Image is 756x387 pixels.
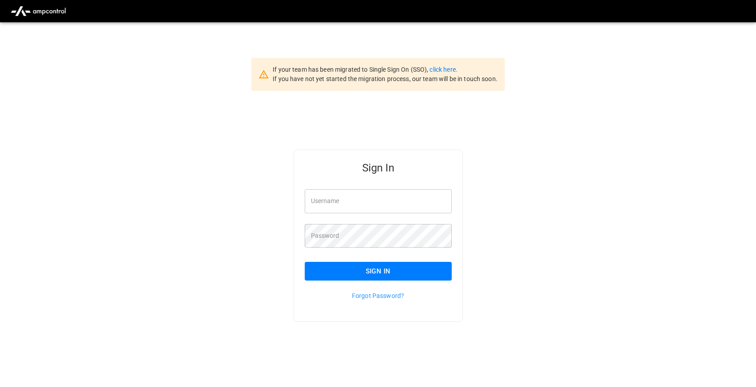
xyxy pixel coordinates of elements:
[429,66,457,73] a: click here.
[273,66,429,73] span: If your team has been migrated to Single Sign On (SSO),
[7,3,69,20] img: ampcontrol.io logo
[273,75,498,82] span: If you have not yet started the migration process, our team will be in touch soon.
[305,262,452,281] button: Sign In
[305,161,452,175] h5: Sign In
[305,291,452,300] p: Forgot Password?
